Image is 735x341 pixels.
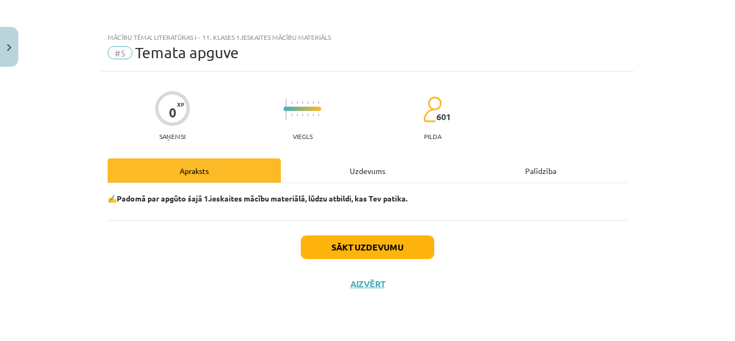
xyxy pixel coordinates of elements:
[302,114,303,116] img: icon-short-line-57e1e144782c952c97e751825c79c345078a6d821885a25fce030b3d8c18986b.svg
[293,133,313,140] p: Viegls
[423,96,442,123] img: students-c634bb4e5e11cddfef0936a35e636f08e4e9abd3cc4e673bd6f9a4125e45ecb1.svg
[177,101,184,107] span: XP
[281,158,454,183] div: Uzdevums
[291,114,292,116] img: icon-short-line-57e1e144782c952c97e751825c79c345078a6d821885a25fce030b3d8c18986b.svg
[313,101,314,104] img: icon-short-line-57e1e144782c952c97e751825c79c345078a6d821885a25fce030b3d8c18986b.svg
[108,46,132,59] span: #5
[7,44,11,51] img: icon-close-lesson-0947bae3869378f0d4975bcd49f059093ad1ed9edebbc8119c70593378902aed.svg
[155,133,190,140] p: Saņemsi
[302,101,303,104] img: icon-short-line-57e1e144782c952c97e751825c79c345078a6d821885a25fce030b3d8c18986b.svg
[169,105,176,120] div: 0
[307,114,308,116] img: icon-short-line-57e1e144782c952c97e751825c79c345078a6d821885a25fce030b3d8c18986b.svg
[347,279,388,289] button: Aizvērt
[424,133,441,140] p: pilda
[108,33,627,41] div: Mācību tēma: Literatūras i - 11. klases 1.ieskaites mācību materiāls
[286,99,287,120] img: icon-long-line-d9ea69661e0d244f92f715978eff75569469978d946b2353a9bb055b3ed8787d.svg
[301,235,434,259] button: Sākt uzdevumu
[313,114,314,116] img: icon-short-line-57e1e144782c952c97e751825c79c345078a6d821885a25fce030b3d8c18986b.svg
[318,101,319,104] img: icon-short-line-57e1e144782c952c97e751825c79c345078a6d821885a25fce030b3d8c18986b.svg
[296,101,298,104] img: icon-short-line-57e1e144782c952c97e751825c79c345078a6d821885a25fce030b3d8c18986b.svg
[108,193,407,203] strong: ✍️Padomā par apgūto šajā 1.ieskaites mācību materiālā, lūdzu atbildi, kas Tev patika.
[307,101,308,104] img: icon-short-line-57e1e144782c952c97e751825c79c345078a6d821885a25fce030b3d8c18986b.svg
[318,114,319,116] img: icon-short-line-57e1e144782c952c97e751825c79c345078a6d821885a25fce030b3d8c18986b.svg
[291,101,292,104] img: icon-short-line-57e1e144782c952c97e751825c79c345078a6d821885a25fce030b3d8c18986b.svg
[135,44,239,61] span: Temata apguve
[436,112,451,122] span: 601
[108,158,281,183] div: Apraksts
[454,158,627,183] div: Palīdzība
[296,114,298,116] img: icon-short-line-57e1e144782c952c97e751825c79c345078a6d821885a25fce030b3d8c18986b.svg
